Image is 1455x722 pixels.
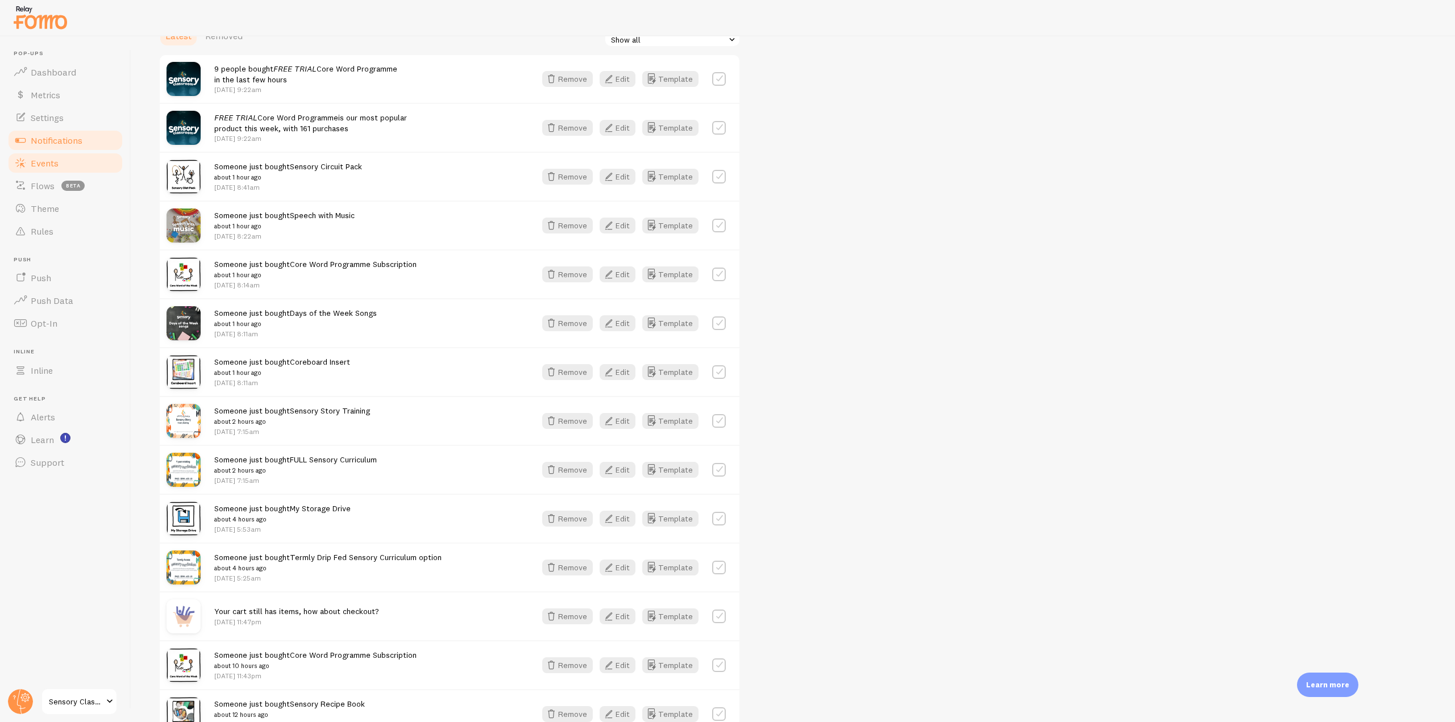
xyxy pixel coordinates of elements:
img: shopifyproductandcollectionimage_967fdfd7-4f4e-4570-88af-d10a59082236_small.png [167,502,201,536]
img: purchase.jpg [167,599,201,633]
a: Push Data [7,289,124,312]
p: [DATE] 8:11am [214,378,350,387]
span: Someone just bought [214,699,365,720]
p: [DATE] 8:14am [214,280,417,290]
a: Theme [7,197,124,220]
small: about 1 hour ago [214,221,355,231]
p: [DATE] 8:41am [214,182,362,192]
button: Template [642,364,699,380]
button: Edit [600,71,635,87]
button: Template [642,169,699,185]
button: Edit [600,413,635,429]
span: Notifications [31,135,82,146]
a: My Storage Drive [290,503,351,514]
span: is our most popular product this week, with 161 purchases [214,112,407,133]
button: Template [642,218,699,233]
button: Edit [600,315,635,331]
span: Learn [31,434,54,445]
button: Edit [600,266,635,282]
button: Remove [542,560,593,575]
button: Edit [600,608,635,624]
button: Remove [542,413,593,429]
button: Template [642,315,699,331]
span: Metrics [31,89,60,101]
a: Push [7,266,124,289]
small: about 2 hours ago [214,416,370,427]
p: [DATE] 5:53am [214,524,351,534]
span: Someone just bought [214,503,351,524]
img: YellowModernCopywritingTutorialYouTubeThumbnail_InstagramPost_Square_1200x1200px_small.png [167,111,201,145]
button: Remove [542,657,593,673]
a: Edit [600,560,642,575]
button: Template [642,511,699,527]
a: Events [7,152,124,174]
button: Remove [542,218,593,233]
img: C1C2B145-F0A3-40C5-91BF-98B9C1C25CB1_small.png [167,208,201,243]
button: Edit [600,657,635,673]
a: Days of the Week Songs [290,308,377,318]
button: Remove [542,71,593,87]
a: Dashboard [7,61,124,84]
a: Template [642,413,699,429]
span: Inline [14,348,124,356]
small: about 4 hours ago [214,563,442,573]
span: Flows [31,180,55,191]
small: about 10 hours ago [214,661,417,671]
p: [DATE] 8:22am [214,231,355,241]
a: Settings [7,106,124,129]
small: about 12 hours ago [214,710,365,720]
span: Your cart still has items, how about checkout? [214,606,379,616]
p: Learn more [1306,679,1349,690]
button: Edit [600,218,635,233]
a: Core Word Programme Subscription [290,259,417,269]
button: Remove [542,608,593,624]
span: Inline [31,365,53,376]
button: Edit [600,462,635,478]
a: Template [642,71,699,87]
a: Edit [600,169,642,185]
button: Remove [542,364,593,380]
button: Template [642,266,699,282]
span: Someone just bought [214,650,417,671]
img: 7th-edition-of-sensory-curriculum-4-year-rotation-created-by-sensory-class_small.png [167,550,201,585]
a: Learn [7,428,124,451]
span: Someone just bought [214,406,370,427]
button: Edit [600,120,635,136]
a: FREE TRIALCore Word Programme [214,112,338,123]
span: beta [61,181,85,191]
a: Metrics [7,84,124,106]
button: Remove [542,266,593,282]
div: Learn more [1297,673,1358,697]
a: Template [642,120,699,136]
a: Sensory Recipe Book [290,699,365,709]
a: Termly Drip Fed Sensory Curriculum option [290,552,442,562]
span: Someone just bought [214,210,355,231]
span: Sensory Classroom [49,695,103,708]
span: Someone just bought [214,552,442,573]
svg: <p>Watch New Feature Tutorials!</p> [60,433,70,443]
span: 9 people bought in the last few hours [214,64,397,85]
a: Inline [7,359,124,382]
span: Support [31,457,64,468]
small: about 2 hours ago [214,465,377,475]
em: FREE TRIAL [214,112,257,123]
p: [DATE] 9:22am [214,133,407,143]
a: Support [7,451,124,474]
img: DaysoftheWeekAlbumcover_small.png [167,306,201,340]
button: Edit [600,706,635,722]
button: Template [642,462,699,478]
span: Push [31,272,51,283]
button: Template [642,608,699,624]
a: Speech with Music [290,210,355,220]
span: Push [14,256,124,264]
span: Someone just bought [214,308,377,329]
img: 1_ddfb90e0-90d6-4871-ba5f-42232366aea5.webp [167,404,201,438]
a: Edit [600,657,642,673]
p: [DATE] 5:25am [214,573,442,583]
span: Someone just bought [214,357,350,378]
span: Push Data [31,295,73,306]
